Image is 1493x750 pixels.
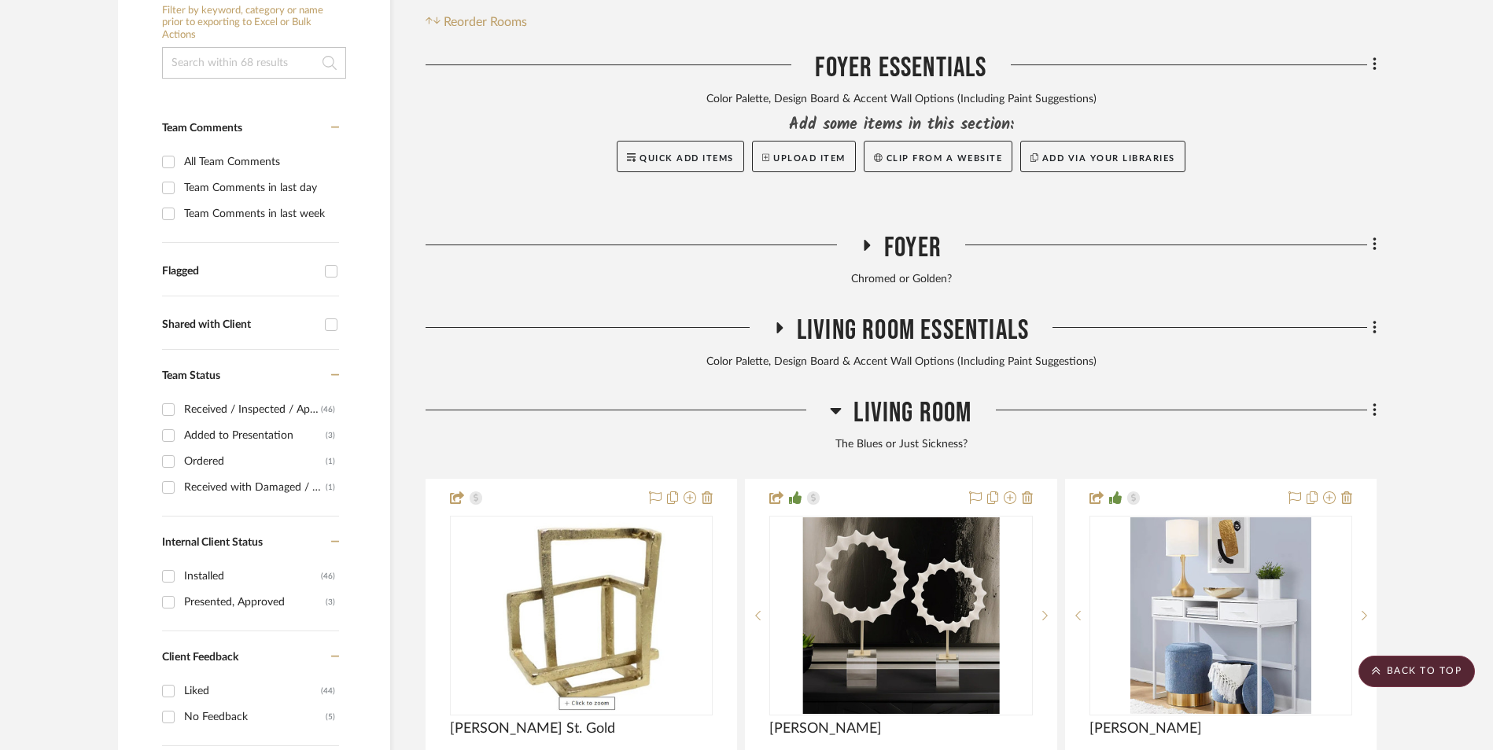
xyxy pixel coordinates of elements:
[184,449,326,474] div: Ordered
[450,720,615,737] span: [PERSON_NAME] St. Gold
[797,314,1029,347] span: Living Room Essentials
[1089,720,1202,737] span: [PERSON_NAME]
[326,423,335,448] div: (3)
[184,590,326,615] div: Presented, Approved
[162,370,220,381] span: Team Status
[426,13,527,31] button: Reorder Rooms
[184,704,326,730] div: No Feedback
[617,141,744,172] button: Quick Add Items
[1358,656,1475,687] scroll-to-top-button: BACK TO TOP
[769,720,882,737] span: [PERSON_NAME]
[326,590,335,615] div: (3)
[1130,517,1311,714] img: Pearlie
[752,141,856,172] button: Upload Item
[162,123,242,134] span: Team Comments
[162,537,263,548] span: Internal Client Status
[326,449,335,474] div: (1)
[184,678,321,704] div: Liked
[321,678,335,704] div: (44)
[640,154,734,163] span: Quick Add Items
[864,141,1012,172] button: Clip from a website
[184,149,335,175] div: All Team Comments
[162,47,346,79] input: Search within 68 results
[162,265,317,278] div: Flagged
[162,318,317,332] div: Shared with Client
[326,475,335,500] div: (1)
[326,704,335,730] div: (5)
[321,397,335,422] div: (46)
[162,5,346,42] h6: Filter by keyword, category or name prior to exporting to Excel or Bulk Actions
[884,231,942,265] span: Foyer
[426,436,1377,454] div: The Blues or Just Sickness?
[184,423,326,448] div: Added to Presentation
[184,564,321,589] div: Installed
[853,396,971,430] span: Living Room
[184,201,335,226] div: Team Comments in last week
[770,517,1031,715] div: 0
[802,517,999,714] img: Demetria
[162,652,238,663] span: Client Feedback
[184,175,335,200] div: Team Comments in last day
[426,354,1377,371] div: Color Palette, Design Board & Accent Wall Options (Including Paint Suggestions)
[426,91,1377,108] div: Color Palette, Design Board & Accent Wall Options (Including Paint Suggestions)
[184,397,321,422] div: Received / Inspected / Approved
[426,271,1377,289] div: Chromed or Golden?
[321,564,335,589] div: (46)
[1020,141,1185,172] button: Add via your libraries
[184,475,326,500] div: Received with Damaged / Awaiting Vendor Response
[485,517,678,714] img: Crosby St. Gold
[444,13,527,31] span: Reorder Rooms
[426,114,1377,136] div: Add some items in this section:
